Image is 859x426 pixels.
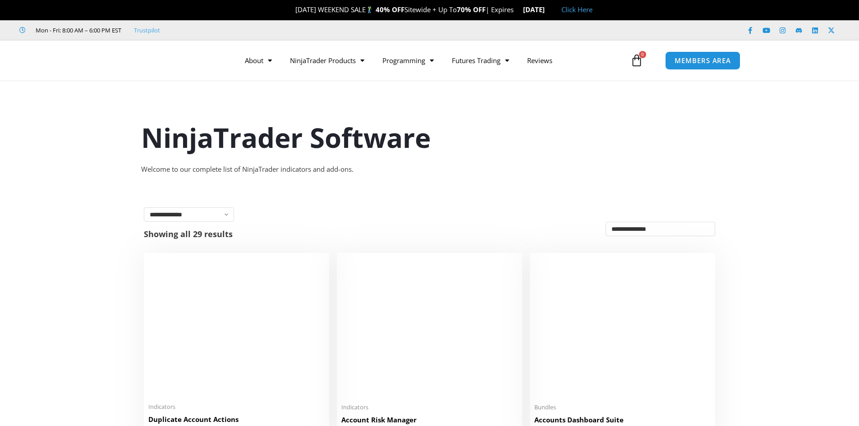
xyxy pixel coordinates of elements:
[606,222,715,236] select: Shop order
[366,6,373,13] img: 🏌️‍♂️
[141,163,718,176] div: Welcome to our complete list of NinjaTrader indicators and add-ons.
[518,50,561,71] a: Reviews
[341,403,518,411] span: Indicators
[545,6,552,13] img: 🏭
[141,119,718,156] h1: NinjaTrader Software
[665,51,740,70] a: MEMBERS AREA
[144,230,233,238] p: Showing all 29 results
[523,5,552,14] strong: [DATE]
[514,6,521,13] img: ⌛
[236,50,628,71] nav: Menu
[675,57,731,64] span: MEMBERS AREA
[534,415,711,425] h2: Accounts Dashboard Suite
[236,50,281,71] a: About
[534,403,711,411] span: Bundles
[376,5,404,14] strong: 40% OFF
[341,257,518,398] img: Account Risk Manager
[134,25,160,36] a: Trustpilot
[457,5,486,14] strong: 70% OFF
[288,6,295,13] img: 🎉
[148,415,325,424] h2: Duplicate Account Actions
[617,47,657,73] a: 0
[148,403,325,411] span: Indicators
[534,257,711,398] img: Accounts Dashboard Suite
[281,50,373,71] a: NinjaTrader Products
[639,51,646,58] span: 0
[33,25,121,36] span: Mon - Fri: 8:00 AM – 6:00 PM EST
[148,257,325,398] img: Duplicate Account Actions
[373,50,443,71] a: Programming
[286,5,523,14] span: [DATE] WEEKEND SALE Sitewide + Up To | Expires
[106,44,203,77] img: LogoAI | Affordable Indicators – NinjaTrader
[561,5,593,14] a: Click Here
[341,415,518,425] h2: Account Risk Manager
[443,50,518,71] a: Futures Trading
